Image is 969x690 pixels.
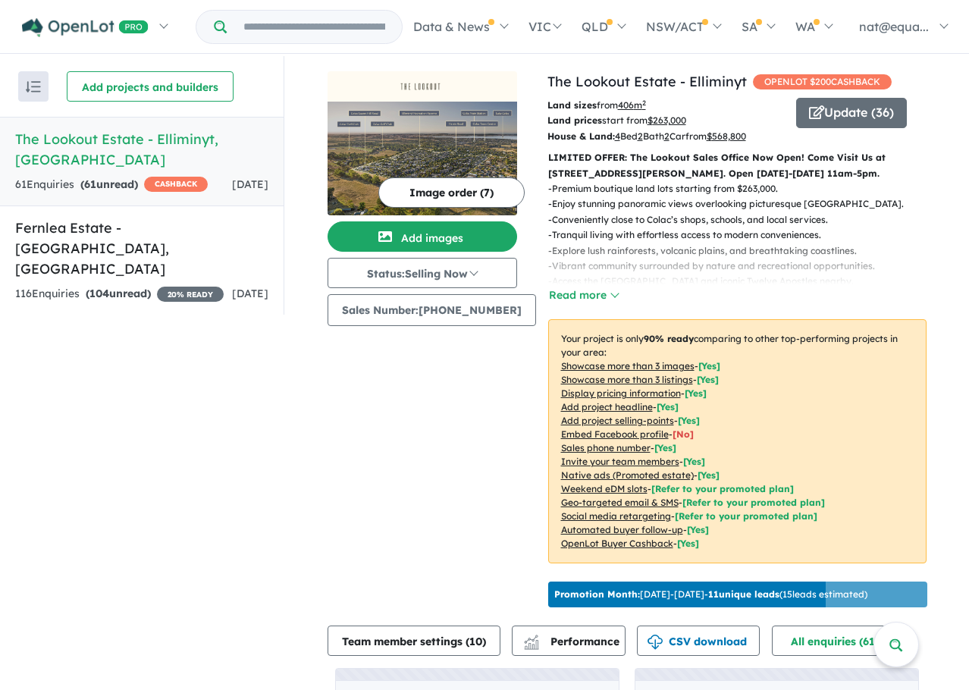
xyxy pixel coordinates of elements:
u: Showcase more than 3 images [561,360,695,372]
span: nat@equa... [859,19,929,34]
u: OpenLot Buyer Cashback [561,538,673,549]
button: Add projects and builders [67,71,234,102]
span: [DATE] [232,177,268,191]
span: [ Yes ] [685,387,707,399]
span: 20 % READY [157,287,224,302]
span: [Yes] [698,469,720,481]
img: bar-chart.svg [524,640,539,650]
u: Sales phone number [561,442,651,453]
button: Add images [328,221,517,252]
strong: ( unread) [86,287,151,300]
p: start from [547,113,785,128]
button: Sales Number:[PHONE_NUMBER] [328,294,536,326]
span: [ Yes ] [678,415,700,426]
b: 90 % ready [644,333,694,344]
u: 406 m [618,99,646,111]
button: All enquiries (61) [772,626,909,656]
b: Land sizes [547,99,597,111]
img: The Lookout Estate - Elliminyt [328,102,517,215]
span: [DATE] [232,287,268,300]
u: Add project selling-points [561,415,674,426]
img: download icon [648,635,663,650]
span: OPENLOT $ 200 CASHBACK [753,74,892,89]
h5: The Lookout Estate - Elliminyt , [GEOGRAPHIC_DATA] [15,129,268,170]
img: The Lookout Estate - Elliminyt Logo [334,77,511,96]
p: - Explore lush rainforests, volcanic plains, and breathtaking coastlines. [548,243,916,259]
button: Status:Selling Now [328,258,517,288]
u: Display pricing information [561,387,681,399]
div: 116 Enquir ies [15,285,224,303]
b: Promotion Month: [554,588,640,600]
span: [Refer to your promoted plan] [651,483,794,494]
span: [ No ] [673,428,694,440]
p: - Vibrant community surrounded by nature and recreational opportunities. [548,259,916,274]
a: The Lookout Estate - Elliminyt LogoThe Lookout Estate - Elliminyt [328,71,517,215]
u: $ 568,800 [707,130,746,142]
b: Land prices [547,114,602,126]
u: 2 [664,130,670,142]
u: Geo-targeted email & SMS [561,497,679,508]
p: - Conveniently close to Colac’s shops, schools, and local services. [548,212,916,227]
u: $ 263,000 [648,114,686,126]
u: 2 [638,130,643,142]
u: Add project headline [561,401,653,412]
p: Your project is only comparing to other top-performing projects in your area: - - - - - - - - - -... [548,319,927,563]
b: 11 unique leads [708,588,779,600]
sup: 2 [642,99,646,107]
span: [Refer to your promoted plan] [675,510,817,522]
button: Team member settings (10) [328,626,500,656]
u: Invite your team members [561,456,679,467]
span: 104 [89,287,109,300]
u: Embed Facebook profile [561,428,669,440]
span: [ Yes ] [697,374,719,385]
span: 10 [469,635,482,648]
span: [Yes] [687,524,709,535]
img: Openlot PRO Logo White [22,18,149,37]
div: 61 Enquir ies [15,176,208,194]
u: Showcase more than 3 listings [561,374,693,385]
span: CASHBACK [144,177,208,192]
p: LIMITED OFFER: The Lookout Sales Office Now Open! Come Visit Us at [STREET_ADDRESS][PERSON_NAME].... [548,150,927,181]
span: [ Yes ] [683,456,705,467]
u: Social media retargeting [561,510,671,522]
button: Performance [512,626,626,656]
span: [ Yes ] [698,360,720,372]
button: Update (36) [796,98,907,128]
b: House & Land: [547,130,615,142]
input: Try estate name, suburb, builder or developer [230,11,399,43]
img: sort.svg [26,81,41,93]
span: [ Yes ] [657,401,679,412]
button: CSV download [637,626,760,656]
img: line-chart.svg [524,635,538,643]
p: - Enjoy stunning panoramic views overlooking picturesque [GEOGRAPHIC_DATA]. [548,196,916,212]
p: Bed Bath Car from [547,129,785,144]
h5: Fernlea Estate - [GEOGRAPHIC_DATA] , [GEOGRAPHIC_DATA] [15,218,268,279]
p: from [547,98,785,113]
u: Native ads (Promoted estate) [561,469,694,481]
p: - Tranquil living with effortless access to modern conveniences. [548,227,916,243]
a: The Lookout Estate - Elliminyt [547,73,747,90]
span: [Yes] [677,538,699,549]
p: - Premium boutique land lots starting from $263,000. [548,181,916,196]
p: - Access the [GEOGRAPHIC_DATA] and iconic Twelve Apostles nearby. [548,274,916,289]
u: Automated buyer follow-up [561,524,683,535]
u: 4 [615,130,620,142]
button: Image order (7) [378,177,525,208]
u: Weekend eDM slots [561,483,648,494]
span: [Refer to your promoted plan] [682,497,825,508]
strong: ( unread) [80,177,138,191]
span: Performance [526,635,619,648]
button: Read more [548,287,619,304]
span: 61 [84,177,96,191]
p: [DATE] - [DATE] - ( 15 leads estimated) [554,588,867,601]
span: [ Yes ] [654,442,676,453]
